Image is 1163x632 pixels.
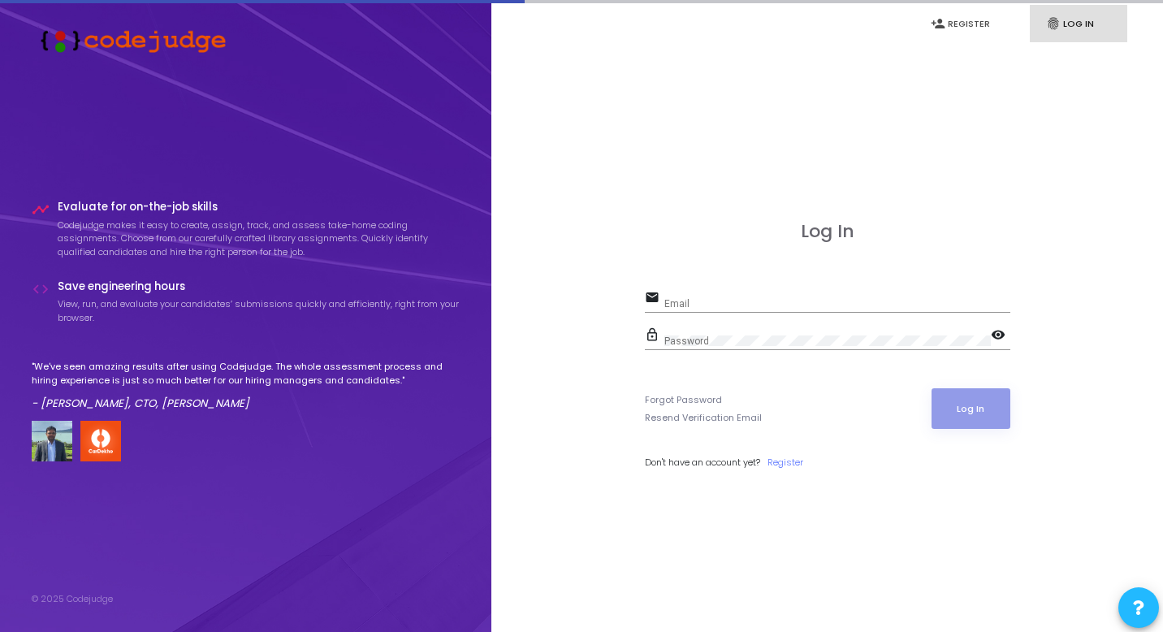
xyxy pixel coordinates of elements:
em: - [PERSON_NAME], CTO, [PERSON_NAME] [32,396,249,411]
i: person_add [931,16,945,31]
div: © 2025 Codejudge [32,592,113,606]
mat-icon: email [645,289,664,309]
button: Log In [932,388,1010,429]
i: fingerprint [1046,16,1061,31]
a: Resend Verification Email [645,411,762,425]
mat-icon: visibility [991,327,1010,346]
img: company-logo [80,421,121,461]
i: code [32,280,50,298]
p: Codejudge makes it easy to create, assign, track, and assess take-home coding assignments. Choose... [58,219,460,259]
a: Forgot Password [645,393,722,407]
h3: Log In [645,221,1010,242]
a: Register [767,456,803,470]
input: Email [664,298,1010,310]
img: user image [32,421,72,461]
p: "We've seen amazing results after using Codejudge. The whole assessment process and hiring experi... [32,360,460,387]
p: View, run, and evaluate your candidates’ submissions quickly and efficiently, right from your bro... [58,297,460,324]
h4: Evaluate for on-the-job skills [58,201,460,214]
mat-icon: lock_outline [645,327,664,346]
span: Don't have an account yet? [645,456,760,469]
a: fingerprintLog In [1030,5,1127,43]
h4: Save engineering hours [58,280,460,293]
i: timeline [32,201,50,219]
a: person_addRegister [914,5,1012,43]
